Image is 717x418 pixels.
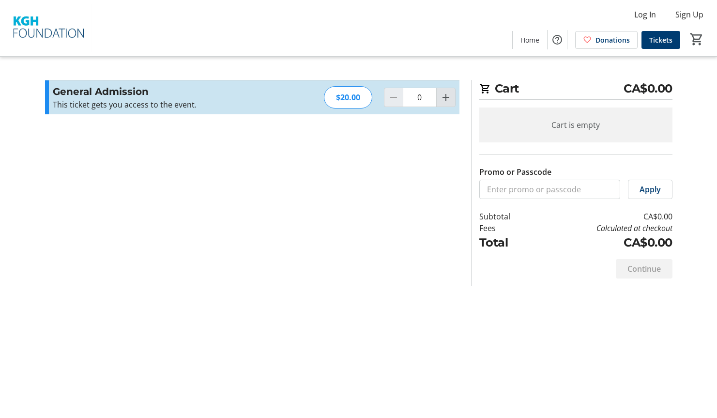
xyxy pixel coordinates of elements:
[634,9,656,20] span: Log In
[628,180,672,199] button: Apply
[641,31,680,49] a: Tickets
[675,9,703,20] span: Sign Up
[6,4,92,52] img: KGH Foundation's Logo
[53,84,264,99] h3: General Admission
[535,211,672,222] td: CA$0.00
[513,31,547,49] a: Home
[479,108,672,142] div: Cart is empty
[479,166,551,178] label: Promo or Passcode
[688,31,705,48] button: Cart
[520,35,539,45] span: Home
[437,88,455,107] button: Increment by one
[403,88,437,107] input: General Admission Quantity
[324,86,372,108] div: $20.00
[640,184,661,195] span: Apply
[479,180,620,199] input: Enter promo or passcode
[548,30,567,49] button: Help
[479,211,535,222] td: Subtotal
[479,80,672,100] h2: Cart
[575,31,638,49] a: Donations
[479,234,535,251] td: Total
[53,99,264,110] div: This ticket gets you access to the event.
[479,222,535,234] td: Fees
[649,35,672,45] span: Tickets
[668,7,711,22] button: Sign Up
[535,222,672,234] td: Calculated at checkout
[595,35,630,45] span: Donations
[626,7,664,22] button: Log In
[624,80,672,97] span: CA$0.00
[535,234,672,251] td: CA$0.00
